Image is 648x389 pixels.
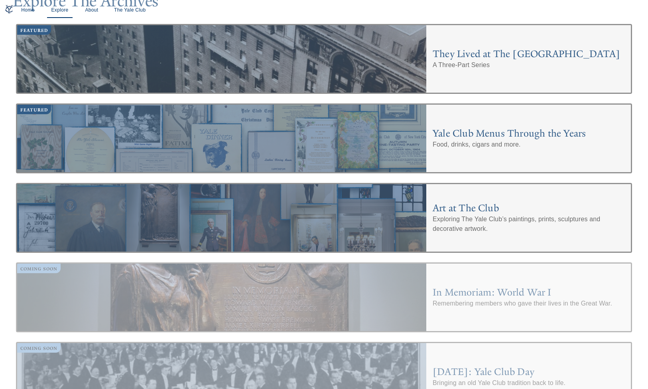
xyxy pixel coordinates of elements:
[433,127,624,140] h4: Yale Club Menus Through the Years
[20,107,48,113] span: Featured
[20,345,57,351] span: Coming Soon
[15,3,41,18] a: Home
[3,3,15,15] img: Yale Club Logo
[111,3,149,18] a: The Yale Club
[47,3,73,18] a: Explore
[20,28,48,33] span: Featured
[433,202,624,214] h4: Art at The Club
[16,103,632,173] a: FeaturedYale Club Menus Through the YearsFood, drinks, cigars and more.
[433,214,624,234] p: Exploring The Yale Club’s paintings, prints, sculptures and decorative artwork.
[433,286,624,299] h4: In Memoriam: World War I
[433,48,624,60] h4: They Lived at The [GEOGRAPHIC_DATA]
[433,299,624,308] p: Remembering members who gave their lives in the Great War.
[433,365,624,378] h4: [DATE]: Yale Club Day
[433,60,624,70] p: A Three-Part Series
[433,140,624,149] p: Food, drinks, cigars and more.
[16,183,632,253] a: Art at The ClubExploring The Yale Club’s paintings, prints, sculptures and decorative artwork.
[16,24,632,94] a: FeaturedThey Lived at The [GEOGRAPHIC_DATA]A Three-Part Series
[433,378,624,388] p: Bringing an old Yale Club tradition back to life.
[20,266,57,272] span: Coming Soon
[79,3,104,18] a: About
